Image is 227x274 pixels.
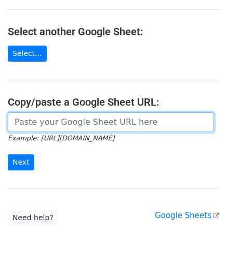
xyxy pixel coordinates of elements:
[8,210,58,226] a: Need help?
[155,211,219,220] a: Google Sheets
[8,46,47,62] a: Select...
[8,154,34,170] input: Next
[175,224,227,274] iframe: Chat Widget
[8,96,219,108] h4: Copy/paste a Google Sheet URL:
[8,134,114,142] small: Example: [URL][DOMAIN_NAME]
[8,112,214,132] input: Paste your Google Sheet URL here
[8,25,219,38] h4: Select another Google Sheet:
